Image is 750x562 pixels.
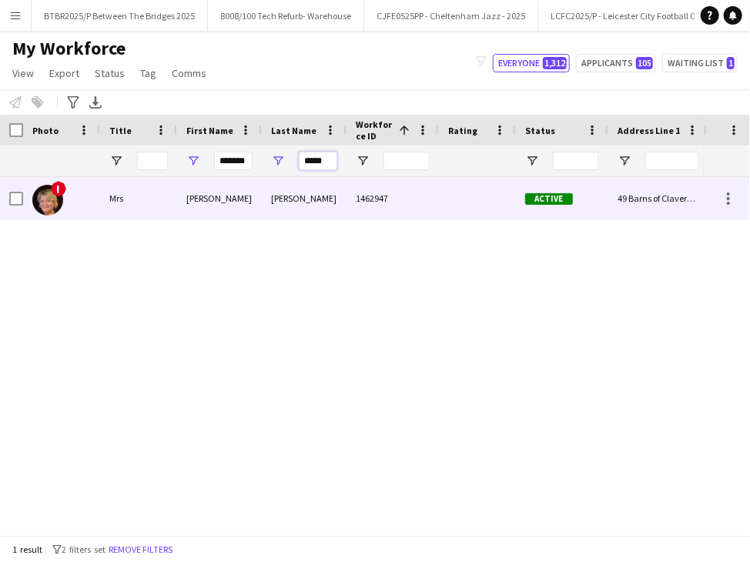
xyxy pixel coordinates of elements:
button: Waiting list1 [662,54,738,72]
input: Status Filter Input [553,152,599,170]
a: Comms [166,63,213,83]
button: CJFE0525PP - Cheltenham Jazz - 2025 [364,1,538,31]
app-action-btn: Export XLSX [86,93,105,112]
input: First Name Filter Input [214,152,253,170]
div: 1462947 [347,177,439,219]
span: Status [525,125,555,136]
span: Workforce ID [356,119,393,142]
a: Status [89,63,131,83]
a: View [6,63,40,83]
button: Everyone1,312 [493,54,570,72]
span: Rating [448,125,477,136]
div: [PERSON_NAME] [177,177,262,219]
button: Open Filter Menu [356,154,370,168]
a: Export [43,63,85,83]
img: Kirsten Smith [32,185,63,216]
input: Title Filter Input [137,152,168,170]
button: Open Filter Menu [271,154,285,168]
span: 1 [727,57,735,69]
span: 2 filters set [62,544,105,555]
div: Mrs [100,177,177,219]
span: View [12,66,34,80]
button: Open Filter Menu [109,154,123,168]
span: Last Name [271,125,316,136]
div: [PERSON_NAME] [262,177,347,219]
button: Applicants105 [576,54,656,72]
button: 8008/100 Tech Refurb- Warehouse [208,1,364,31]
button: Open Filter Menu [618,154,631,168]
span: Export [49,66,79,80]
span: Photo [32,125,59,136]
input: Address Line 1 Filter Input [645,152,699,170]
a: Tag [134,63,162,83]
div: 49 Barns of Claverhouse [608,177,708,219]
span: Tag [140,66,156,80]
span: First Name [186,125,233,136]
button: Open Filter Menu [525,154,539,168]
span: Active [525,193,573,205]
span: Address Line 1 [618,125,680,136]
input: Workforce ID Filter Input [383,152,430,170]
span: Status [95,66,125,80]
span: ! [51,181,66,196]
app-action-btn: Advanced filters [64,93,82,112]
span: My Workforce [12,37,126,60]
input: Last Name Filter Input [299,152,337,170]
span: 1,312 [543,57,567,69]
button: BTBR2025/P Between The Bridges 2025 [32,1,208,31]
span: Comms [172,66,206,80]
button: Open Filter Menu [186,154,200,168]
button: Remove filters [105,541,176,558]
span: 105 [636,57,653,69]
span: Title [109,125,132,136]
